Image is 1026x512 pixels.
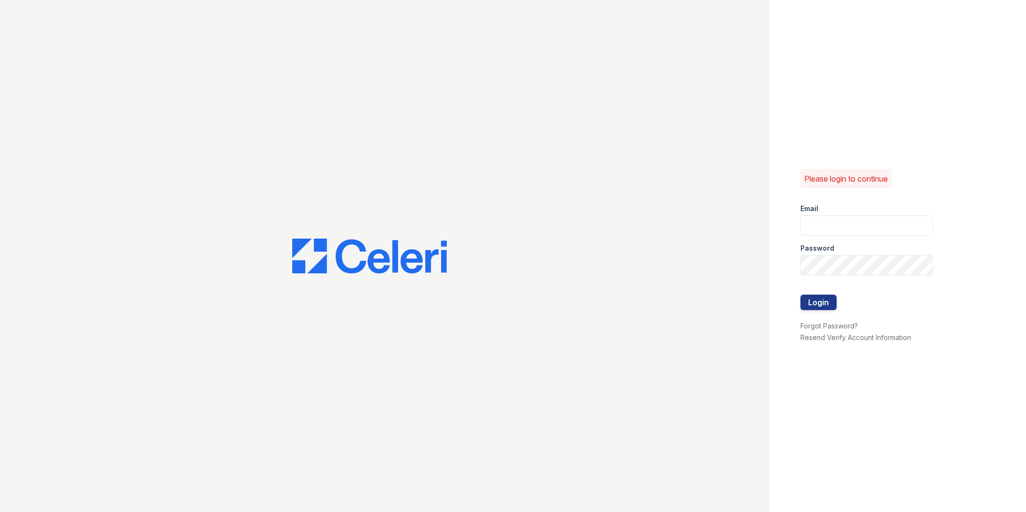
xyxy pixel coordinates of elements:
img: CE_Logo_Blue-a8612792a0a2168367f1c8372b55b34899dd931a85d93a1a3d3e32e68fde9ad4.png [292,239,447,273]
p: Please login to continue [804,173,888,185]
button: Login [800,295,837,310]
a: Forgot Password? [800,322,858,330]
label: Email [800,204,818,213]
label: Password [800,243,834,253]
a: Resend Verify Account Information [800,333,911,341]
